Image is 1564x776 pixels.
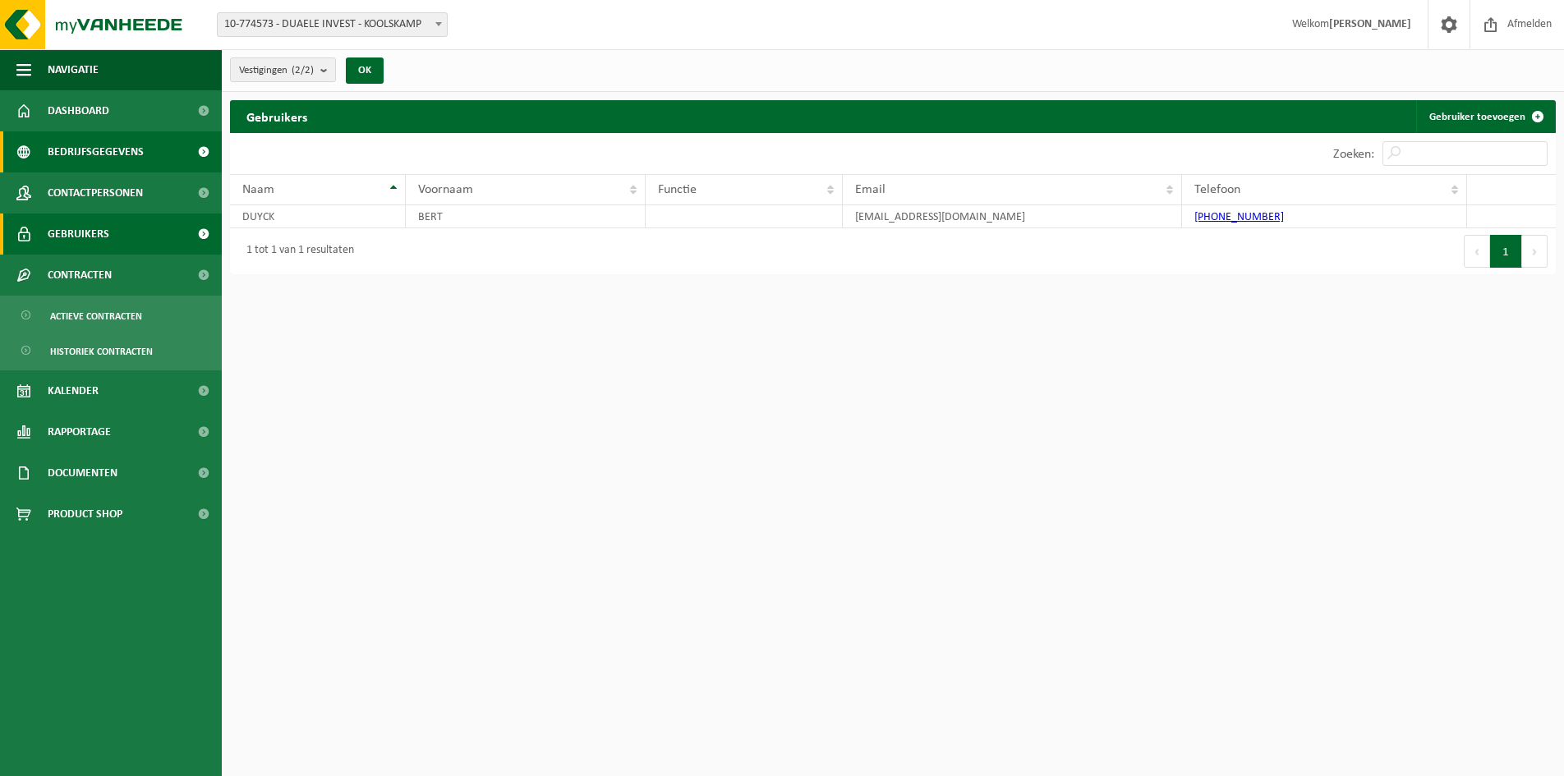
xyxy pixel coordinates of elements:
a: Historiek contracten [4,335,218,366]
button: 1 [1490,235,1522,268]
span: Documenten [48,452,117,494]
td: [EMAIL_ADDRESS][DOMAIN_NAME] [843,205,1182,228]
span: Gebruikers [48,214,109,255]
span: Vestigingen [239,58,314,83]
label: Zoeken: [1333,148,1374,161]
span: Historiek contracten [50,336,153,367]
span: Navigatie [48,49,99,90]
button: OK [346,57,384,84]
button: Next [1522,235,1548,268]
count: (2/2) [292,65,314,76]
span: Bedrijfsgegevens [48,131,144,172]
span: 10-774573 - DUAELE INVEST - KOOLSKAMP [218,13,447,36]
span: 10-774573 - DUAELE INVEST - KOOLSKAMP [217,12,448,37]
div: 1 tot 1 van 1 resultaten [238,236,354,266]
td: BERT [406,205,646,228]
a: Actieve contracten [4,300,218,331]
td: DUYCK [230,205,406,228]
span: Voornaam [418,183,473,196]
span: Functie [658,183,697,196]
span: Kalender [48,370,99,411]
span: Contracten [48,255,112,296]
h2: Gebruikers [230,100,324,132]
span: Actieve contracten [50,301,142,332]
button: Previous [1464,235,1490,268]
span: Naam [242,183,274,196]
span: Product Shop [48,494,122,535]
span: Contactpersonen [48,172,143,214]
span: Dashboard [48,90,109,131]
a: Gebruiker toevoegen [1416,100,1554,133]
span: Rapportage [48,411,111,452]
span: Email [855,183,885,196]
strong: [PERSON_NAME] [1329,18,1411,30]
span: Telefoon [1194,183,1240,196]
a: [PHONE_NUMBER] [1194,211,1284,223]
button: Vestigingen(2/2) [230,57,336,82]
